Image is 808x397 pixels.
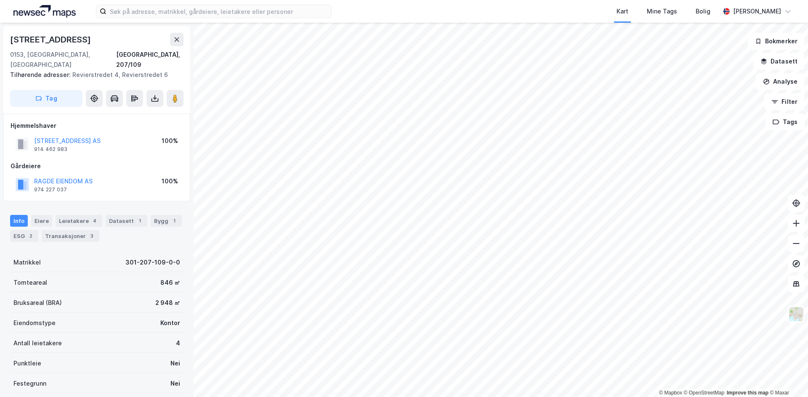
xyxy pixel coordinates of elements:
a: Improve this map [727,390,768,396]
a: Mapbox [659,390,682,396]
div: 1 [170,217,178,225]
a: OpenStreetMap [684,390,725,396]
div: 846 ㎡ [160,278,180,288]
div: Mine Tags [647,6,677,16]
div: Info [10,215,28,227]
div: Revierstredet 4, Revierstredet 6 [10,70,177,80]
div: Punktleie [13,358,41,368]
div: 4 [176,338,180,348]
div: [GEOGRAPHIC_DATA], 207/109 [116,50,183,70]
button: Tags [765,114,805,130]
div: Gårdeiere [11,161,183,171]
div: 3 [88,232,96,240]
div: Leietakere [56,215,102,227]
div: [PERSON_NAME] [733,6,781,16]
div: Kontor [160,318,180,328]
div: Datasett [106,215,147,227]
button: Analyse [756,73,805,90]
div: 0153, [GEOGRAPHIC_DATA], [GEOGRAPHIC_DATA] [10,50,116,70]
div: Bygg [151,215,182,227]
div: Eiere [31,215,52,227]
div: Transaksjoner [42,230,99,242]
div: 4 [90,217,99,225]
input: Søk på adresse, matrikkel, gårdeiere, leietakere eller personer [106,5,331,18]
iframe: Chat Widget [766,357,808,397]
div: Bruksareal (BRA) [13,298,62,308]
button: Filter [764,93,805,110]
div: Nei [170,358,180,368]
button: Datasett [753,53,805,70]
div: 301-207-109-0-0 [125,257,180,267]
div: 1 [136,217,144,225]
div: ESG [10,230,38,242]
div: 974 227 037 [34,186,67,193]
div: Eiendomstype [13,318,56,328]
div: Festegrunn [13,378,46,389]
button: Tag [10,90,82,107]
div: Antall leietakere [13,338,62,348]
div: 914 462 983 [34,146,67,153]
div: Bolig [696,6,710,16]
div: 2 948 ㎡ [155,298,180,308]
div: Kart [617,6,628,16]
div: Tomteareal [13,278,47,288]
span: Tilhørende adresser: [10,71,72,78]
div: Nei [170,378,180,389]
div: [STREET_ADDRESS] [10,33,93,46]
div: 2 [27,232,35,240]
button: Bokmerker [748,33,805,50]
div: 100% [162,136,178,146]
div: Hjemmelshaver [11,121,183,131]
div: Matrikkel [13,257,41,267]
img: Z [788,306,804,322]
img: logo.a4113a55bc3d86da70a041830d287a7e.svg [13,5,76,18]
div: 100% [162,176,178,186]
